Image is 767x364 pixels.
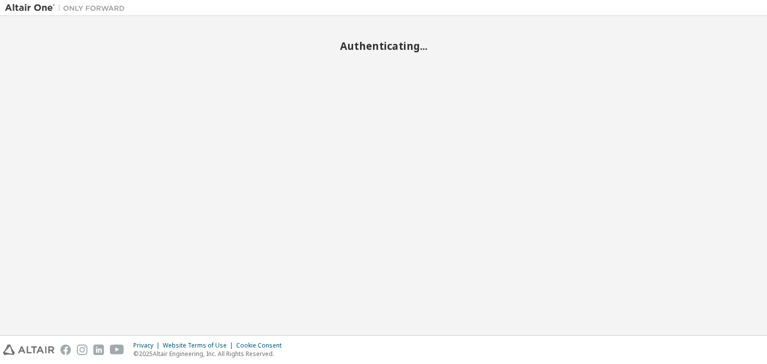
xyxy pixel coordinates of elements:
[5,3,130,13] img: Altair One
[93,345,104,355] img: linkedin.svg
[236,342,288,350] div: Cookie Consent
[133,350,288,358] p: © 2025 Altair Engineering, Inc. All Rights Reserved.
[163,342,236,350] div: Website Terms of Use
[133,342,163,350] div: Privacy
[5,39,762,52] h2: Authenticating...
[60,345,71,355] img: facebook.svg
[77,345,87,355] img: instagram.svg
[3,345,54,355] img: altair_logo.svg
[110,345,124,355] img: youtube.svg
